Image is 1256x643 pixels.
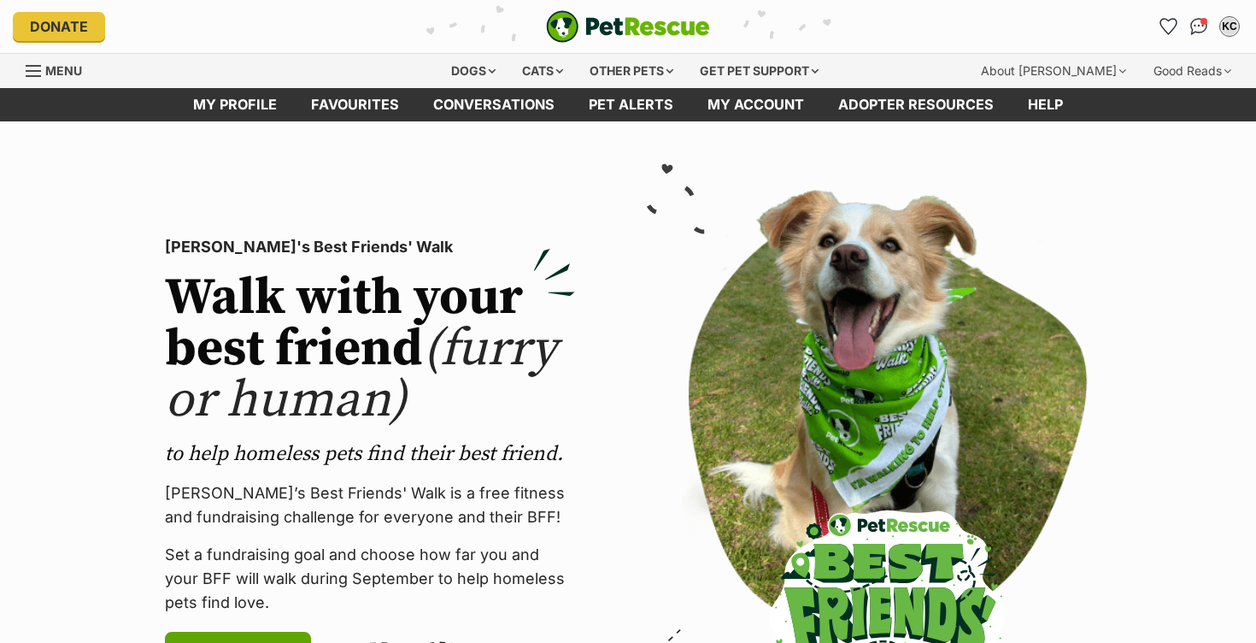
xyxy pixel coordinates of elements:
[13,12,105,41] a: Donate
[26,54,94,85] a: Menu
[546,10,710,43] img: logo-e224e6f780fb5917bec1dbf3a21bbac754714ae5b6737aabdf751b685950b380.svg
[176,88,294,121] a: My profile
[165,273,575,427] h2: Walk with your best friend
[1190,18,1208,35] img: chat-41dd97257d64d25036548639549fe6c8038ab92f7586957e7f3b1b290dea8141.svg
[1185,13,1212,40] a: Conversations
[165,440,575,468] p: to help homeless pets find their best friend.
[165,543,575,615] p: Set a fundraising goal and choose how far you and your BFF will walk during September to help hom...
[165,481,575,529] p: [PERSON_NAME]’s Best Friends' Walk is a free fitness and fundraising challenge for everyone and t...
[416,88,572,121] a: conversations
[821,88,1011,121] a: Adopter resources
[294,88,416,121] a: Favourites
[45,63,82,78] span: Menu
[439,54,508,88] div: Dogs
[165,235,575,259] p: [PERSON_NAME]'s Best Friends' Walk
[572,88,690,121] a: Pet alerts
[1011,88,1080,121] a: Help
[1154,13,1243,40] ul: Account quick links
[546,10,710,43] a: PetRescue
[165,317,557,433] span: (furry or human)
[1221,18,1238,35] div: KC
[578,54,685,88] div: Other pets
[690,88,821,121] a: My account
[1142,54,1243,88] div: Good Reads
[688,54,830,88] div: Get pet support
[510,54,575,88] div: Cats
[1154,13,1182,40] a: Favourites
[1216,13,1243,40] button: My account
[969,54,1138,88] div: About [PERSON_NAME]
